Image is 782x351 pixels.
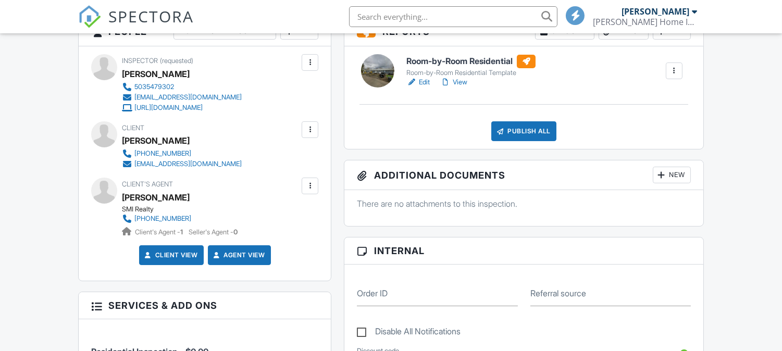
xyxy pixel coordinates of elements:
[653,167,691,183] div: New
[134,215,191,223] div: [PHONE_NUMBER]
[622,6,689,17] div: [PERSON_NAME]
[122,92,242,103] a: [EMAIL_ADDRESS][DOMAIN_NAME]
[134,83,174,91] div: 5035479302
[143,250,198,260] a: Client View
[440,77,467,87] a: View
[122,180,173,188] span: Client's Agent
[180,228,183,236] strong: 1
[357,327,461,340] label: Disable All Notifications
[530,287,586,299] label: Referral source
[357,287,388,299] label: Order ID
[212,250,265,260] a: Agent View
[134,93,242,102] div: [EMAIL_ADDRESS][DOMAIN_NAME]
[122,148,242,159] a: [PHONE_NUMBER]
[108,5,194,27] span: SPECTORA
[344,160,703,190] h3: Additional Documents
[134,149,191,158] div: [PHONE_NUMBER]
[122,205,238,214] div: SMI Realty
[122,103,242,113] a: [URL][DOMAIN_NAME]
[122,159,242,169] a: [EMAIL_ADDRESS][DOMAIN_NAME]
[122,82,242,92] a: 5035479302
[135,228,184,236] span: Client's Agent -
[122,214,229,224] a: [PHONE_NUMBER]
[406,55,536,78] a: Room-by-Room Residential Room-by-Room Residential Template
[122,124,144,132] span: Client
[78,5,101,28] img: The Best Home Inspection Software - Spectora
[122,57,158,65] span: Inspector
[233,228,238,236] strong: 0
[134,104,203,112] div: [URL][DOMAIN_NAME]
[160,57,193,65] span: (requested)
[406,77,430,87] a: Edit
[406,69,536,77] div: Room-by-Room Residential Template
[79,292,331,319] h3: Services & Add ons
[349,6,557,27] input: Search everything...
[189,228,238,236] span: Seller's Agent -
[406,55,536,68] h6: Room-by-Room Residential
[134,160,242,168] div: [EMAIL_ADDRESS][DOMAIN_NAME]
[344,237,703,265] h3: Internal
[491,121,556,141] div: Publish All
[122,133,190,148] div: [PERSON_NAME]
[357,198,690,209] p: There are no attachments to this inspection.
[593,17,697,27] div: Tom Ross Home Inspection LLC OCHI#2190 CCB# 222352
[122,190,190,205] a: [PERSON_NAME]
[122,66,190,82] div: [PERSON_NAME]
[78,14,194,36] a: SPECTORA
